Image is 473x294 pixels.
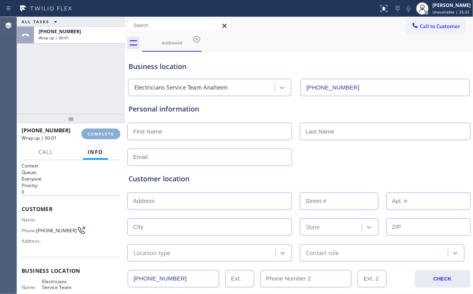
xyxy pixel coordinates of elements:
[420,23,460,30] span: Call to Customer
[34,145,58,160] button: Call
[83,145,108,160] button: Info
[128,270,219,287] input: Phone Number
[39,149,53,155] span: Call
[300,123,471,140] input: Last Name
[300,193,378,210] input: Street #
[22,189,120,195] p: 0
[301,79,470,96] input: Phone Number
[306,223,319,231] div: State
[22,162,120,169] h1: Context
[127,193,292,210] input: Address
[406,19,465,34] button: Call to Customer
[306,248,339,257] div: Contact role
[88,149,103,155] span: Info
[22,135,57,141] span: Wrap up | 00:01
[386,218,471,236] input: ZIP
[143,40,201,46] div: outbound
[432,2,471,8] div: [PERSON_NAME]
[127,123,292,140] input: First Name
[22,205,120,213] span: Customer
[22,176,120,182] p: Everyone
[386,193,471,210] input: Apt. #
[127,149,292,166] input: Email
[39,35,69,41] span: Wrap up | 00:01
[432,9,470,15] span: Unavailable | 35:35
[128,19,231,32] input: Search
[128,61,470,72] div: Business location
[22,238,42,244] span: Address:
[22,169,120,176] h2: Queue:
[22,228,36,233] span: Phone:
[22,127,71,134] span: [PHONE_NUMBER]
[36,228,77,233] span: [PHONE_NUMBER]
[358,270,387,287] input: Ext. 2
[403,3,414,14] button: Mute
[225,270,254,287] input: Ext.
[128,104,470,114] div: Personal information
[22,217,42,223] span: Name:
[133,248,171,257] div: Location type
[81,128,120,139] button: COMPLETE
[260,270,352,287] input: Phone Number 2
[128,174,470,184] div: Customer location
[127,218,292,236] input: City
[88,131,114,137] span: COMPLETE
[17,17,65,26] button: ALL TASKS
[134,83,228,92] div: Electricians Service Team Anaheim
[39,28,81,35] span: [PHONE_NUMBER]
[22,182,120,189] h2: Priority:
[22,19,49,24] span: ALL TASKS
[415,270,471,288] button: CHECK
[22,267,120,274] span: Business location
[22,284,42,290] span: Name:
